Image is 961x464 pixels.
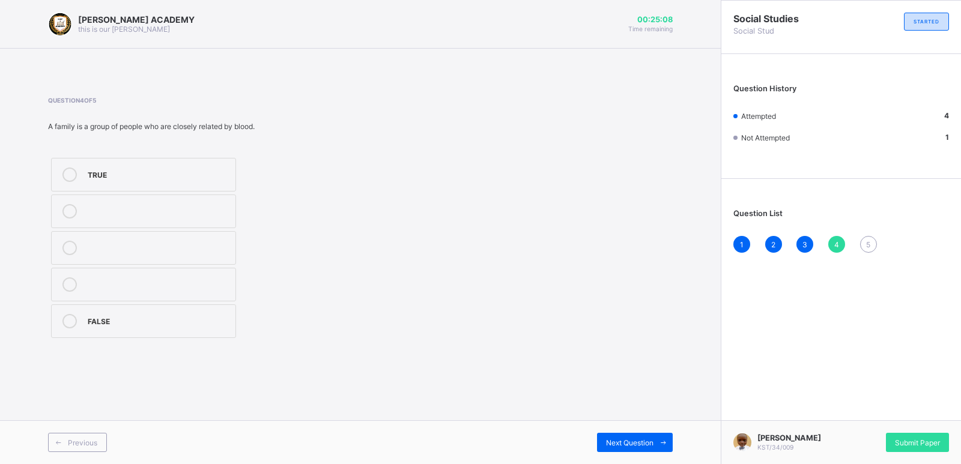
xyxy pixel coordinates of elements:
[944,111,949,120] b: 4
[945,133,949,142] b: 1
[78,14,195,25] span: [PERSON_NAME] ACADEMY
[48,122,366,131] div: A family is a group of people who are closely related by blood.
[802,240,807,249] span: 3
[68,438,97,447] span: Previous
[733,84,796,93] span: Question History
[78,25,170,34] span: this is our [PERSON_NAME]
[757,444,793,451] span: KST/34/009
[757,433,821,442] span: [PERSON_NAME]
[628,25,673,32] span: Time remaining
[914,19,939,25] span: STARTED
[740,240,744,249] span: 1
[895,438,940,447] span: Submit Paper
[628,15,673,24] span: 00:25:08
[48,97,366,104] span: Question 4 of 5
[834,240,839,249] span: 4
[88,314,229,326] div: FALSE
[771,240,775,249] span: 2
[866,240,870,249] span: 5
[741,112,776,121] span: Attempted
[606,438,653,447] span: Next Question
[741,133,790,142] span: Not Attempted
[733,13,841,25] span: Social Studies
[88,167,229,179] div: TRUE
[733,209,783,218] span: Question List
[733,26,841,35] span: Social Stud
